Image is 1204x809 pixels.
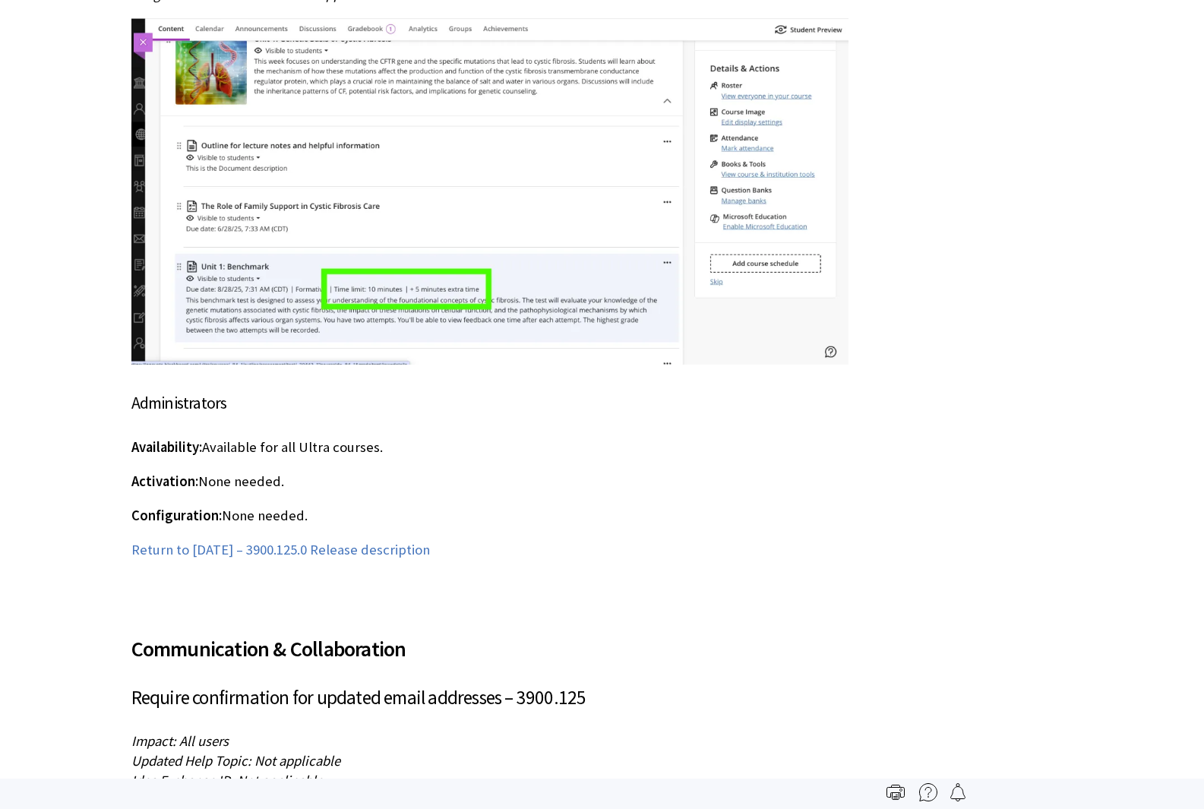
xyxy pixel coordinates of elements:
p: None needed. [131,472,848,491]
span: Impact: All users [131,732,229,750]
img: Follow this page [949,783,967,801]
h3: Require confirmation for updated email addresses – 3900.125 [131,684,848,713]
img: Time limit metadata [131,18,848,365]
h4: Administrators [131,390,848,416]
img: Print [886,783,905,801]
img: More help [919,783,937,801]
span: Updated Help Topic: Not applicable [131,752,340,769]
a: Return to [DATE] – 3900.125.0 Release description [131,541,430,559]
p: Available for all Ultra courses. [131,438,848,457]
p: None needed. [131,506,848,526]
span: Idea Exchange ID: Not applicable [131,772,323,789]
h2: Communication & Collaboration [131,615,848,665]
span: Configuration: [131,507,222,524]
span: Activation: [131,472,198,490]
span: Availability: [131,438,202,456]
